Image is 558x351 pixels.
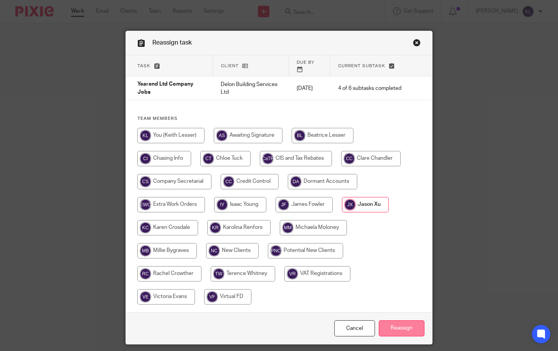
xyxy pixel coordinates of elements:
[338,64,385,68] span: Current subtask
[152,40,192,46] span: Reassign task
[297,60,314,65] span: Due by
[137,116,421,122] h4: Team members
[137,82,193,95] span: Yearend Ltd Company Jobs
[221,81,281,96] p: Delon Building Services Ltd
[330,76,409,100] td: 4 of 6 subtasks completed
[379,320,424,337] input: Reassign
[221,64,239,68] span: Client
[334,320,375,337] a: Close this dialog window
[297,84,323,92] p: [DATE]
[137,64,150,68] span: Task
[413,39,421,49] a: Close this dialog window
